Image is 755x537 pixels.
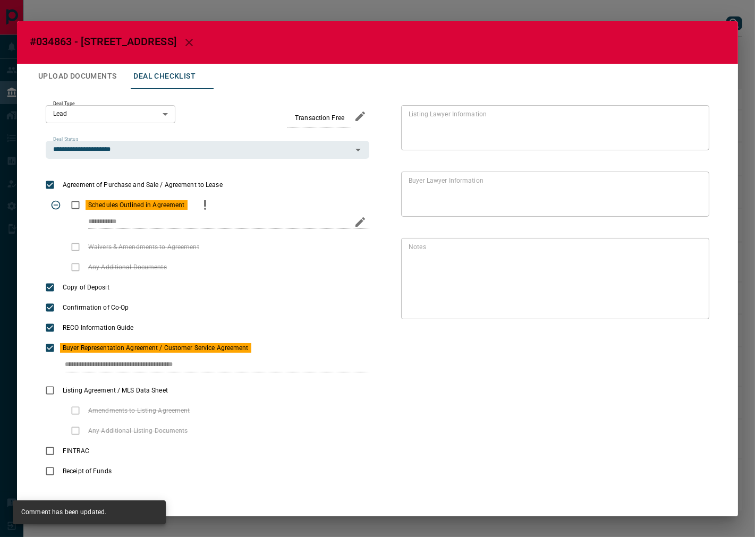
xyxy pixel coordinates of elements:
[196,195,214,215] button: priority
[46,105,175,123] div: Lead
[60,446,92,456] span: FINTRAC
[60,466,114,476] span: Receipt of Funds
[60,283,112,292] span: Copy of Deposit
[351,142,366,157] button: Open
[60,386,171,395] span: Listing Agreement / MLS Data Sheet
[21,504,106,521] div: Comment has been updated.
[86,262,169,272] span: Any Additional Documents
[65,358,347,372] input: checklist input
[409,109,698,146] textarea: text field
[86,200,188,210] span: Schedules Outlined in Agreement
[46,195,66,215] span: Toggle Applicable
[86,242,202,252] span: Waivers & Amendments to Agreement
[351,213,369,231] button: edit
[53,100,75,107] label: Deal Type
[351,107,369,125] button: edit
[60,303,131,312] span: Confirmation of Co-Op
[30,35,176,48] span: #034863 - [STREET_ADDRESS]
[60,180,225,190] span: Agreement of Purchase and Sale / Agreement to Lease
[86,426,191,436] span: Any Additional Listing Documents
[60,343,251,353] span: Buyer Representation Agreement / Customer Service Agreement
[125,64,204,89] button: Deal Checklist
[88,215,347,229] input: checklist input
[409,176,698,212] textarea: text field
[409,242,698,314] textarea: text field
[60,323,136,333] span: RECO Information Guide
[30,64,125,89] button: Upload Documents
[53,136,78,143] label: Deal Status
[86,406,193,415] span: Amendments to Listing Agreement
